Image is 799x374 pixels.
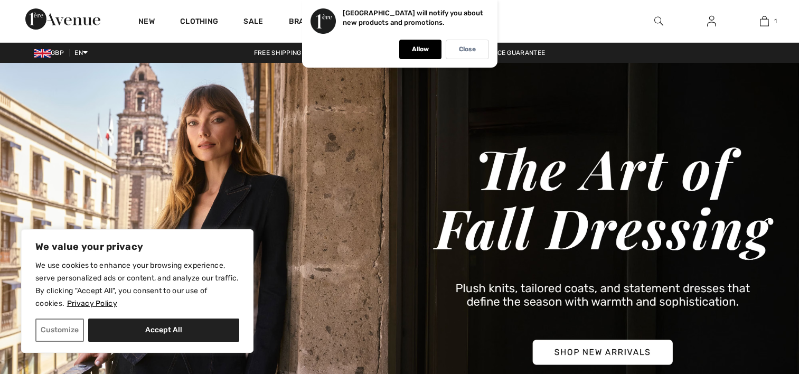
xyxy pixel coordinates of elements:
[289,17,321,28] a: Brands
[67,298,118,308] a: Privacy Policy
[699,15,725,28] a: Sign In
[34,49,51,58] img: UK Pound
[246,49,383,57] a: Free shipping on orders over ₤120
[412,45,429,53] p: Allow
[452,49,554,57] a: Lowest Price Guarantee
[774,16,777,26] span: 1
[707,15,716,27] img: My Info
[654,15,663,27] img: search the website
[738,15,790,27] a: 1
[34,49,68,57] span: GBP
[74,49,88,57] span: EN
[35,319,84,342] button: Customize
[180,17,218,28] a: Clothing
[731,342,788,369] iframe: Opens a widget where you can find more information
[138,17,155,28] a: New
[243,17,263,28] a: Sale
[760,15,769,27] img: My Bag
[88,319,239,342] button: Accept All
[459,45,476,53] p: Close
[21,229,253,353] div: We value your privacy
[25,8,100,30] img: 1ère Avenue
[35,240,239,253] p: We value your privacy
[343,9,483,26] p: [GEOGRAPHIC_DATA] will notify you about new products and promotions.
[35,259,239,310] p: We use cookies to enhance your browsing experience, serve personalized ads or content, and analyz...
